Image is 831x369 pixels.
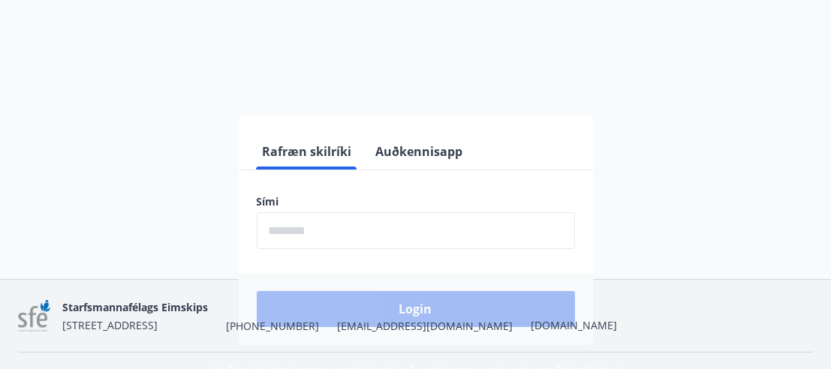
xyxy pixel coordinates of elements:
span: Vinsamlegast skráðu þig inn með rafrænum skilríkjum eða Auðkennisappi. [180,67,652,85]
span: Starfsmannafélags Eimskips [62,300,208,314]
button: Rafræn skilríki [257,133,358,169]
button: Auðkennisapp [370,133,469,169]
span: [PHONE_NUMBER] [226,319,319,334]
img: 7sa1LslLnpN6OqSLT7MqncsxYNiZGdZT4Qcjshc2.png [18,300,50,332]
span: [STREET_ADDRESS] [62,318,158,332]
a: [DOMAIN_NAME] [531,318,617,332]
span: [EMAIL_ADDRESS][DOMAIN_NAME] [337,319,513,334]
label: Sími [257,194,575,209]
